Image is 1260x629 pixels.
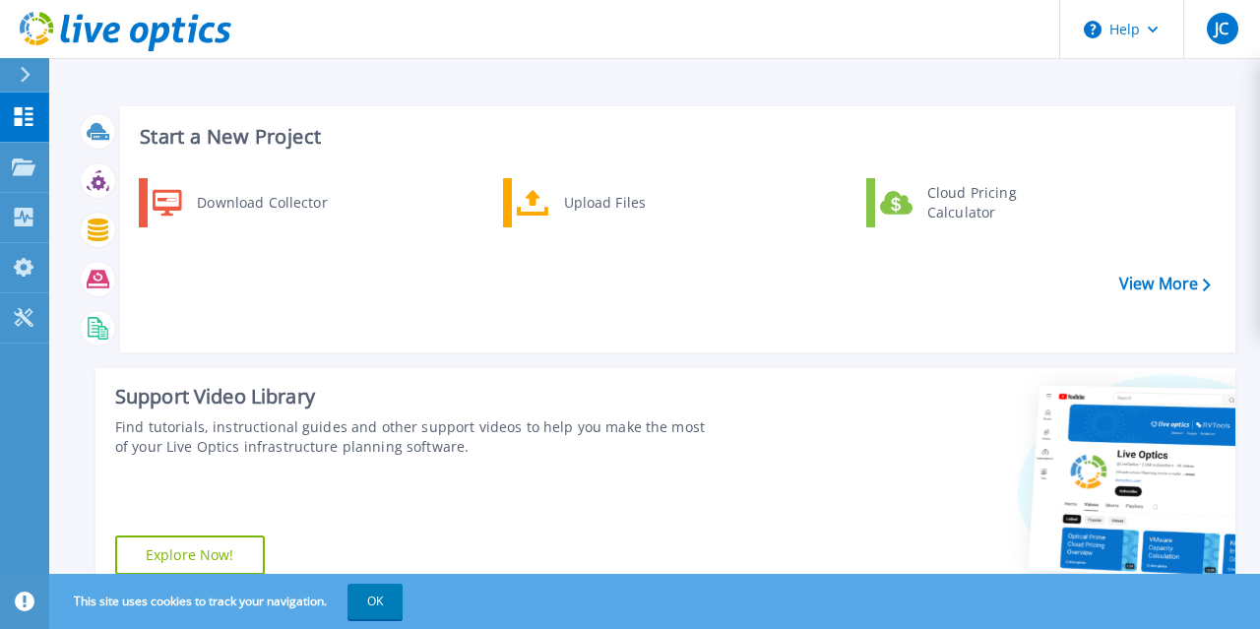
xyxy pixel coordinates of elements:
[115,417,708,457] div: Find tutorials, instructional guides and other support videos to help you make the most of your L...
[115,384,708,409] div: Support Video Library
[917,183,1063,222] div: Cloud Pricing Calculator
[140,126,1210,148] h3: Start a New Project
[139,178,341,227] a: Download Collector
[1119,275,1211,293] a: View More
[503,178,705,227] a: Upload Files
[115,535,265,575] a: Explore Now!
[347,584,403,619] button: OK
[187,183,336,222] div: Download Collector
[554,183,700,222] div: Upload Files
[54,584,403,619] span: This site uses cookies to track your navigation.
[1215,21,1228,36] span: JC
[866,178,1068,227] a: Cloud Pricing Calculator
